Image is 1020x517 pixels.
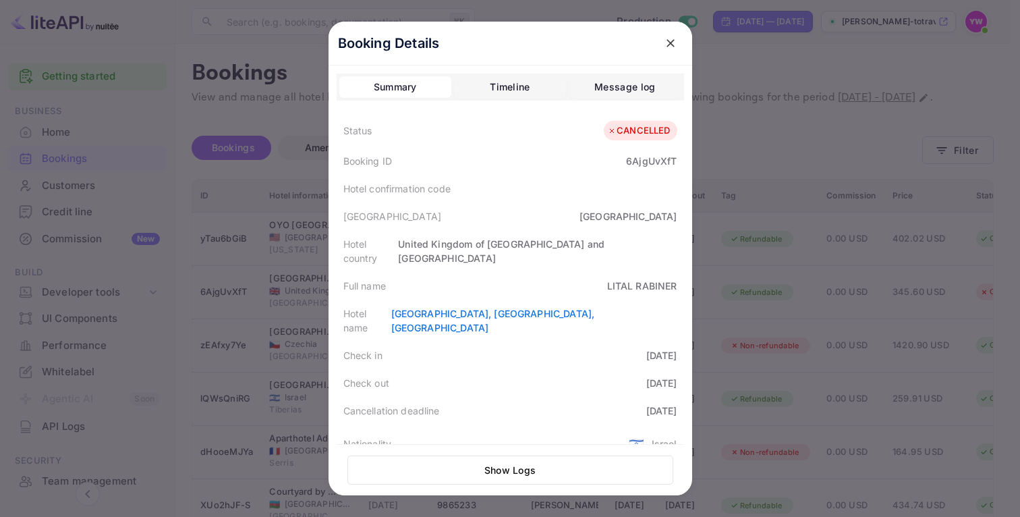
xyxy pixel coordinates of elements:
div: Hotel name [343,306,391,335]
div: Check out [343,376,389,390]
div: [DATE] [646,376,677,390]
div: Full name [343,279,386,293]
button: Timeline [454,76,566,98]
span: United States [629,431,644,456]
div: Timeline [490,79,530,95]
div: 6AjgUvXfT [626,154,677,168]
button: Message log [569,76,681,98]
div: United Kingdom of [GEOGRAPHIC_DATA] and [GEOGRAPHIC_DATA] [398,237,677,265]
div: [DATE] [646,404,677,418]
div: Cancellation deadline [343,404,440,418]
div: Check in [343,348,382,362]
div: LITAL RABINER [607,279,677,293]
p: Booking Details [338,33,440,53]
div: Summary [374,79,417,95]
div: Status [343,124,372,138]
div: [DATE] [646,348,677,362]
button: close [658,31,683,55]
div: Message log [594,79,655,95]
a: [GEOGRAPHIC_DATA], [GEOGRAPHIC_DATA], [GEOGRAPHIC_DATA] [391,308,595,333]
button: Show Logs [347,456,673,485]
button: Summary [339,76,451,98]
div: Nationality [343,437,392,451]
div: [GEOGRAPHIC_DATA] [579,209,677,223]
div: Hotel confirmation code [343,182,451,196]
div: Israel [652,437,677,451]
div: [GEOGRAPHIC_DATA] [343,209,442,223]
div: Hotel country [343,237,399,265]
div: Booking ID [343,154,393,168]
div: CANCELLED [607,124,670,138]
